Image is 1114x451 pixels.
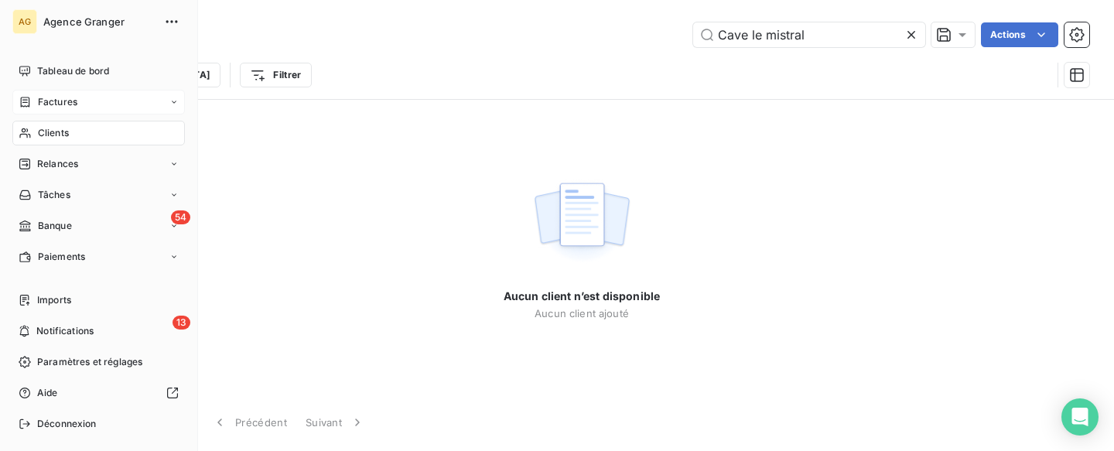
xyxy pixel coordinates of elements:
span: Relances [37,157,78,171]
a: Tâches [12,183,185,207]
span: Tableau de bord [37,64,109,78]
span: 54 [171,210,190,224]
div: AG [12,9,37,34]
a: Factures [12,90,185,114]
span: Aucun client ajouté [535,307,629,319]
span: 13 [173,316,190,330]
span: Tâches [38,188,70,202]
div: Open Intercom Messenger [1061,398,1099,436]
span: Factures [38,95,77,109]
a: Imports [12,288,185,313]
a: 54Banque [12,214,185,238]
a: Relances [12,152,185,176]
button: Actions [981,22,1058,47]
span: Notifications [36,324,94,338]
img: empty state [532,174,631,270]
a: Clients [12,121,185,145]
span: Aide [37,386,58,400]
span: Imports [37,293,71,307]
a: Paiements [12,244,185,269]
a: Aide [12,381,185,405]
button: Précédent [203,406,296,439]
span: Banque [38,219,72,233]
button: Suivant [296,406,374,439]
input: Rechercher [693,22,925,47]
span: Déconnexion [37,417,97,431]
span: Paiements [38,250,85,264]
a: Paramètres et réglages [12,350,185,374]
a: Tableau de bord [12,59,185,84]
span: Aucun client n’est disponible [504,289,660,304]
span: Agence Granger [43,15,155,28]
span: Paramètres et réglages [37,355,142,369]
button: Filtrer [240,63,311,87]
span: Clients [38,126,69,140]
